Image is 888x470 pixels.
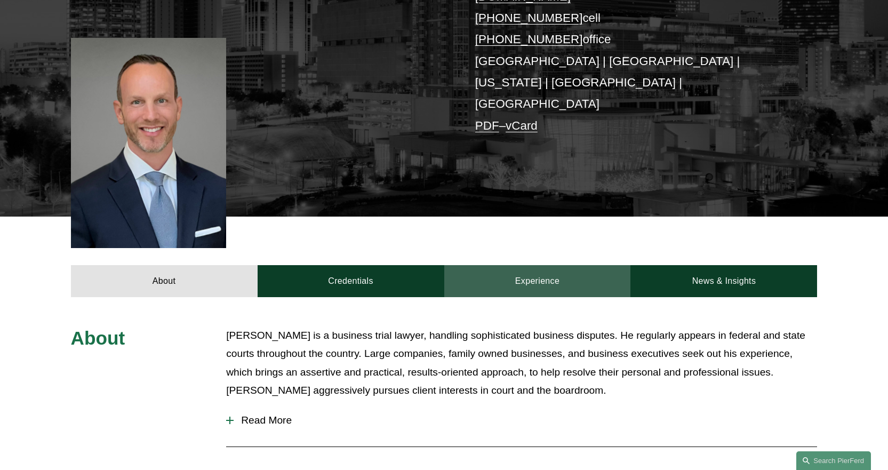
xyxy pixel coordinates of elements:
[71,265,258,297] a: About
[444,265,631,297] a: Experience
[475,11,583,25] a: [PHONE_NUMBER]
[475,33,583,46] a: [PHONE_NUMBER]
[796,451,871,470] a: Search this site
[226,326,817,400] p: [PERSON_NAME] is a business trial lawyer, handling sophisticated business disputes. He regularly ...
[630,265,817,297] a: News & Insights
[506,119,538,132] a: vCard
[71,328,125,348] span: About
[258,265,444,297] a: Credentials
[226,407,817,434] button: Read More
[475,119,499,132] a: PDF
[234,415,817,426] span: Read More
